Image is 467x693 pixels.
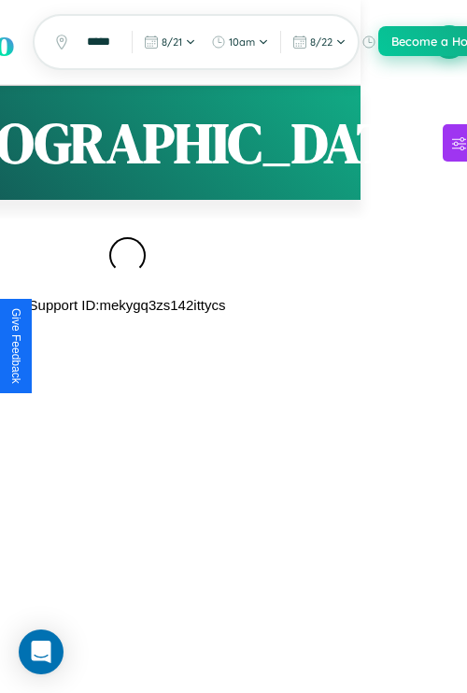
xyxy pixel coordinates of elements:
[19,629,64,674] div: Open Intercom Messenger
[138,31,202,53] button: 8/21
[29,292,226,318] p: Support ID: mekygq3zs142ittycs
[310,35,333,49] span: 8 / 22
[356,31,425,53] button: 10am
[162,35,182,49] span: 8 / 21
[287,31,352,53] button: 8/22
[9,308,22,384] div: Give Feedback
[205,31,275,53] button: 10am
[229,35,255,49] span: 10am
